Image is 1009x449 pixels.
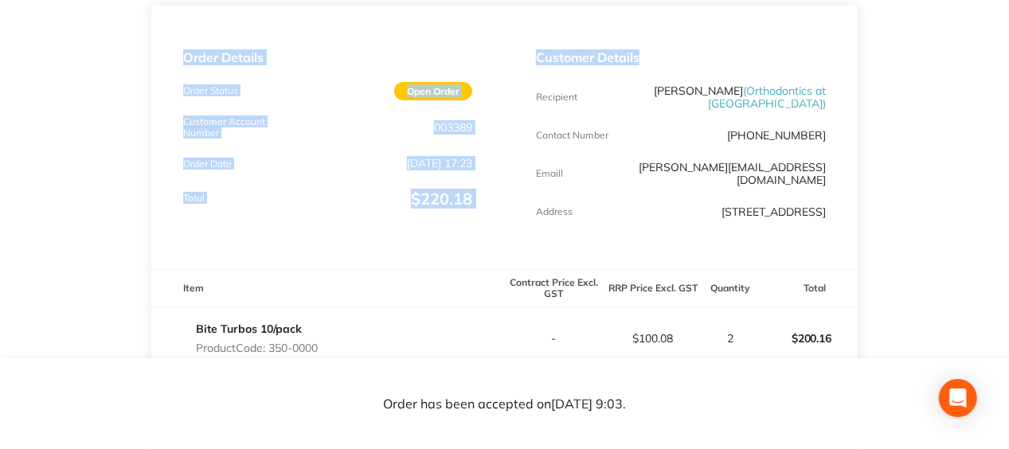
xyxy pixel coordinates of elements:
[604,270,702,307] th: RRP Price Excl. GST
[708,84,826,111] span: ( Orthodontics at [GEOGRAPHIC_DATA] )
[394,82,472,100] span: Open Order
[722,205,826,218] p: [STREET_ADDRESS]
[505,332,602,345] p: -
[536,168,563,179] p: Emaill
[183,116,280,139] p: Customer Account Number
[434,121,472,134] p: 003389
[183,50,472,64] p: Order Details
[536,50,825,64] p: Customer Details
[183,158,232,170] p: Order Date
[411,189,472,209] span: $220.18
[407,157,472,170] p: [DATE] 17:23
[536,206,573,217] p: Address
[183,193,205,204] p: Total
[504,270,603,307] th: Contract Price Excl. GST
[151,270,504,307] th: Item
[727,129,826,142] p: [PHONE_NUMBER]
[703,332,758,345] p: 2
[759,270,858,307] th: Total
[939,379,977,417] div: Open Intercom Messenger
[702,270,759,307] th: Quantity
[536,130,608,141] p: Contact Number
[383,396,626,411] p: Order has been accepted on [DATE] 9:03 .
[639,160,826,187] a: [PERSON_NAME][EMAIL_ADDRESS][DOMAIN_NAME]
[604,332,702,345] p: $100.08
[196,342,318,354] p: Product Code: 350-0000
[760,319,857,357] p: $200.16
[633,84,826,110] p: [PERSON_NAME]
[196,322,302,336] a: Bite Turbos 10/pack
[183,85,238,96] p: Order Status
[536,92,577,103] p: Recipient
